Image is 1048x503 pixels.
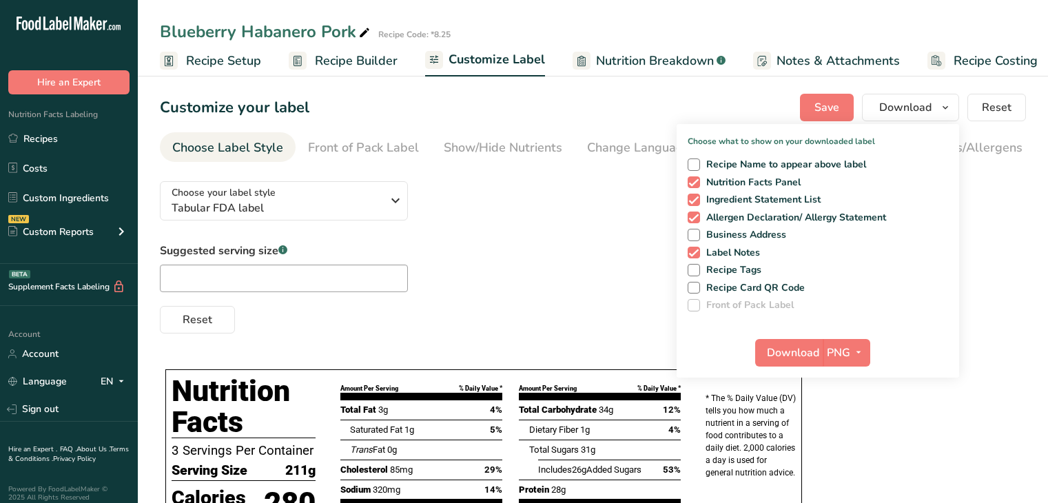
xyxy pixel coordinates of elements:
div: Amount Per Serving [519,384,577,393]
button: Hire an Expert [8,70,130,94]
span: 1g [580,424,590,435]
span: Allergen Declaration/ Allergy Statement [700,212,887,224]
div: Custom Reports [8,225,94,239]
span: Total Carbohydrate [519,404,597,415]
span: Recipe Card QR Code [700,282,805,294]
a: Customize Label [425,44,545,77]
span: Total Sugars [529,444,579,455]
div: Show/Hide Nutrients [444,138,562,157]
span: 28g [551,484,566,495]
span: Saturated Fat [350,424,402,435]
span: 34g [599,404,613,415]
span: Recipe Tags [700,264,762,276]
span: Download [767,345,819,361]
div: EN [101,373,130,390]
label: Suggested serving size [160,243,408,259]
span: PNG [827,345,850,361]
span: Label Notes [700,247,761,259]
div: % Daily Value * [459,384,502,393]
span: Cholesterol [340,464,388,475]
span: Sodium [340,484,371,495]
div: Recipe Code: *8.25 [378,28,451,41]
span: Dietary Fiber [529,424,578,435]
span: Save [814,99,839,116]
h1: Customize your label [160,96,309,119]
span: 4% [668,423,681,437]
span: 53% [663,463,681,477]
span: Includes Added Sugars [538,464,641,475]
button: Choose your label style Tabular FDA label [160,181,408,220]
span: Total Fat [340,404,376,415]
i: Trans [350,444,373,455]
span: 14% [484,483,502,497]
span: 85mg [390,464,413,475]
div: Blueberry Habanero Pork [160,19,373,44]
div: NEW [8,215,29,223]
button: Reset [160,306,235,333]
div: Front of Pack Label [308,138,419,157]
button: Download [755,339,823,367]
span: Ingredient Statement List [700,194,821,206]
a: Terms & Conditions . [8,444,129,464]
a: Notes & Attachments [753,45,900,76]
span: 1g [404,424,414,435]
span: Recipe Builder [315,52,398,70]
span: Customize Label [449,50,545,69]
span: 31g [581,444,595,455]
span: Fat [350,444,385,455]
span: 4% [490,403,502,417]
button: PNG [823,339,870,367]
span: Serving Size [172,460,247,481]
a: FAQ . [60,444,76,454]
span: 26g [572,464,586,475]
h1: Nutrition Facts [172,376,316,438]
p: * The % Daily Value (DV) tells you how much a nutrient in a serving of food contributes to a dail... [706,392,796,480]
span: Recipe Costing [954,52,1038,70]
span: Reset [183,311,212,328]
div: Edit Ingredients/Allergens List [872,138,1047,157]
span: 211g [285,460,316,481]
button: Download [862,94,959,121]
div: Powered By FoodLabelMaker © 2025 All Rights Reserved [8,485,130,502]
a: Recipe Setup [160,45,261,76]
a: About Us . [76,444,110,454]
span: 5% [490,423,502,437]
span: Nutrition Facts Panel [700,176,801,189]
div: Change Language [587,138,690,157]
div: Choose Label Style [172,138,283,157]
div: % Daily Value * [637,384,681,393]
span: Notes & Attachments [777,52,900,70]
p: Choose what to show on your downloaded label [677,124,959,147]
iframe: Intercom live chat [1001,456,1034,489]
span: 0g [387,444,397,455]
span: Protein [519,484,549,495]
span: 320mg [373,484,400,495]
button: Reset [967,94,1026,121]
p: 3 Servings Per Container [172,441,316,460]
span: Reset [982,99,1011,116]
span: Recipe Name to appear above label [700,158,867,171]
span: Front of Pack Label [700,299,794,311]
span: 29% [484,463,502,477]
a: Recipe Builder [289,45,398,76]
button: Save [800,94,854,121]
div: Amount Per Serving [340,384,398,393]
span: Business Address [700,229,787,241]
span: 12% [663,403,681,417]
a: Nutrition Breakdown [573,45,726,76]
a: Privacy Policy [53,454,96,464]
span: Choose your label style [172,185,276,200]
span: Tabular FDA label [172,200,382,216]
span: Nutrition Breakdown [596,52,714,70]
a: Language [8,369,67,393]
a: Hire an Expert . [8,444,57,454]
span: 3g [378,404,388,415]
a: Recipe Costing [927,45,1038,76]
span: Recipe Setup [186,52,261,70]
div: BETA [9,270,30,278]
span: Download [879,99,932,116]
